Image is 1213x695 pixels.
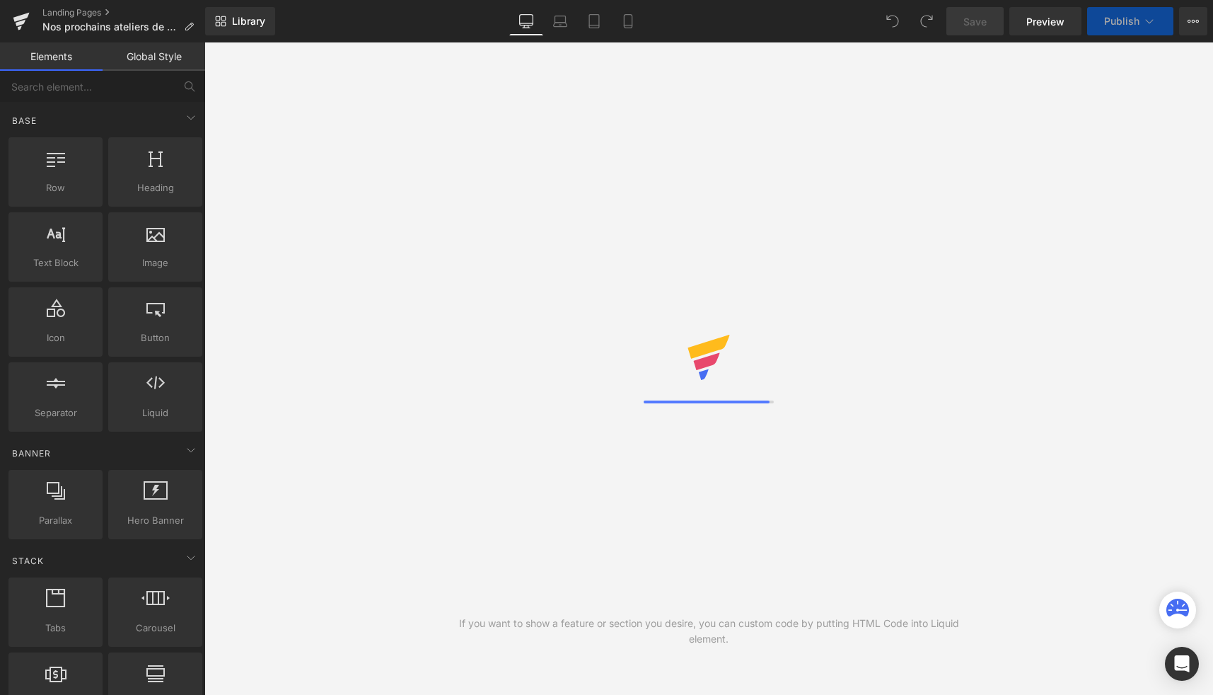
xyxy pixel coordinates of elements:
span: Publish [1104,16,1139,27]
span: Library [232,15,265,28]
span: Text Block [13,255,98,270]
a: Tablet [577,7,611,35]
a: Global Style [103,42,205,71]
span: Separator [13,406,98,420]
button: More [1179,7,1207,35]
button: Undo [878,7,907,35]
a: Landing Pages [42,7,205,18]
span: Button [112,331,198,345]
span: Banner [11,447,52,460]
div: If you want to show a feature or section you desire, you can custom code by putting HTML Code int... [457,616,961,647]
span: Icon [13,331,98,345]
span: Save [963,14,987,29]
span: Preview [1026,14,1064,29]
button: Publish [1087,7,1173,35]
span: Stack [11,554,45,568]
span: Heading [112,180,198,195]
span: Tabs [13,621,98,636]
span: Nos prochains ateliers de dégustation de vin [42,21,178,33]
span: Image [112,255,198,270]
span: Liquid [112,406,198,420]
div: Open Intercom Messenger [1165,647,1199,681]
span: Parallax [13,513,98,528]
a: Desktop [509,7,543,35]
a: Preview [1009,7,1081,35]
a: Laptop [543,7,577,35]
span: Hero Banner [112,513,198,528]
span: Row [13,180,98,195]
button: Redo [912,7,941,35]
a: Mobile [611,7,645,35]
span: Base [11,114,38,127]
span: Carousel [112,621,198,636]
a: New Library [205,7,275,35]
